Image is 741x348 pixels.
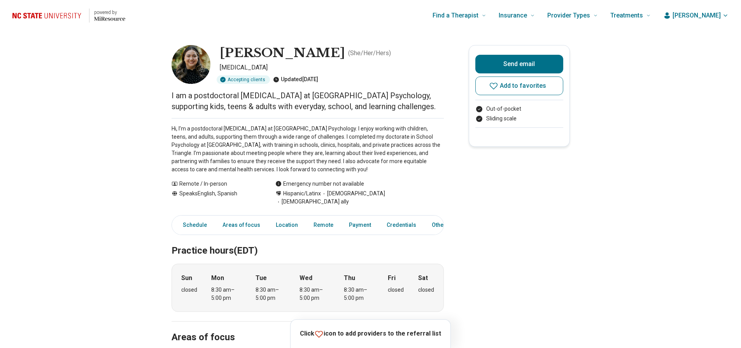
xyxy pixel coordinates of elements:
span: Treatments [610,10,643,21]
button: [PERSON_NAME] [663,11,729,20]
div: closed [388,286,404,294]
ul: Payment options [475,105,563,123]
li: Sliding scale [475,115,563,123]
p: powered by [94,9,125,16]
strong: Thu [344,273,355,283]
a: Other [427,217,455,233]
div: 8:30 am – 5:00 pm [344,286,374,302]
div: closed [181,286,197,294]
h1: [PERSON_NAME] [220,45,345,61]
a: Home page [12,3,125,28]
h2: Areas of focus [172,312,444,344]
button: Send email [475,55,563,73]
img: Rosario Castillo, Psychologist [172,45,210,84]
a: Schedule [173,217,212,233]
span: Hispanic/Latinx [283,190,321,198]
a: Credentials [382,217,421,233]
div: Emergency number not available [275,180,364,188]
strong: Sat [418,273,428,283]
span: Provider Types [547,10,590,21]
a: Payment [344,217,376,233]
strong: Sun [181,273,192,283]
a: Location [271,217,303,233]
li: Out-of-pocket [475,105,563,113]
strong: Fri [388,273,396,283]
h2: Practice hours (EDT) [172,226,444,258]
div: When does the program meet? [172,264,444,312]
div: Remote / In-person [172,180,260,188]
div: closed [418,286,434,294]
div: Accepting clients [217,75,270,84]
a: Remote [309,217,338,233]
div: 8:30 am – 5:00 pm [211,286,241,302]
a: Areas of focus [218,217,265,233]
p: Hi, I’m a postdoctoral [MEDICAL_DATA] at [GEOGRAPHIC_DATA] Psychology. I enjoy working with child... [172,125,444,174]
span: Insurance [499,10,527,21]
span: Add to favorites [500,83,547,89]
p: Click icon to add providers to the referral list [300,329,441,339]
span: [PERSON_NAME] [673,11,721,20]
span: [DEMOGRAPHIC_DATA] ally [275,198,349,206]
div: Speaks English, Spanish [172,190,260,206]
button: Add to favorites [475,77,563,95]
span: [DEMOGRAPHIC_DATA] [321,190,385,198]
p: [MEDICAL_DATA] [220,63,444,72]
strong: Mon [211,273,224,283]
p: I am a postdoctoral [MEDICAL_DATA] at [GEOGRAPHIC_DATA] Psychology, supporting kids, teens & adul... [172,90,444,112]
div: 8:30 am – 5:00 pm [300,286,329,302]
div: Updated [DATE] [273,75,318,84]
strong: Wed [300,273,312,283]
div: 8:30 am – 5:00 pm [256,286,286,302]
span: Find a Therapist [433,10,478,21]
p: ( She/Her/Hers ) [348,49,391,58]
strong: Tue [256,273,267,283]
